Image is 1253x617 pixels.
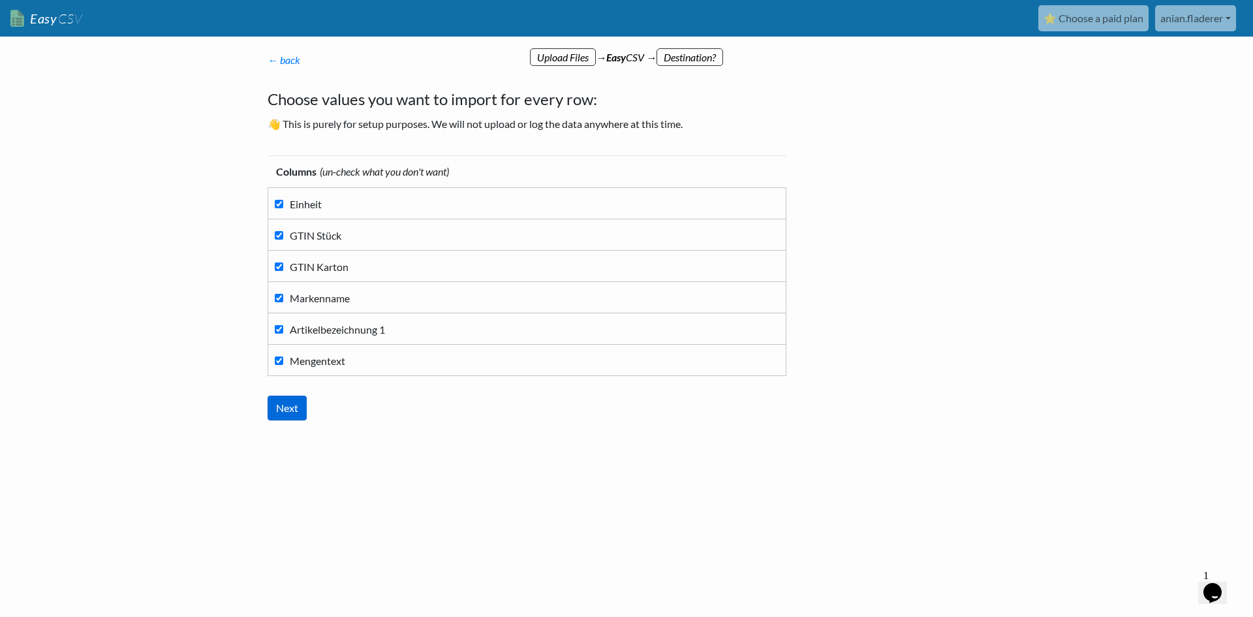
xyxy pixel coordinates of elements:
[268,87,799,111] h4: Choose values you want to import for every row:
[290,261,348,273] span: GTIN Karton
[268,116,799,132] p: 👋 This is purely for setup purposes. We will not upload or log the data anywhere at this time.
[10,5,82,32] a: EasyCSV
[320,165,449,178] i: (un-check what you don't want)
[290,229,341,242] span: GTIN Stück
[268,396,307,420] input: Next
[290,355,345,367] span: Mengentext
[1155,5,1236,31] a: anian.fladerer
[268,156,786,188] th: Columns
[57,10,82,27] span: CSV
[275,231,283,240] input: GTIN Stück
[255,37,998,65] div: → CSV →
[268,54,300,66] a: ← back
[290,323,385,336] span: Artikelbezeichnung 1
[275,200,283,208] input: Einheit
[290,198,322,210] span: Einheit
[275,294,283,302] input: Markenname
[275,325,283,334] input: Artikelbezeichnung 1
[1198,565,1240,604] iframe: chat widget
[275,356,283,365] input: Mengentext
[290,292,350,304] span: Markenname
[1038,5,1149,31] a: ⭐ Choose a paid plan
[275,262,283,271] input: GTIN Karton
